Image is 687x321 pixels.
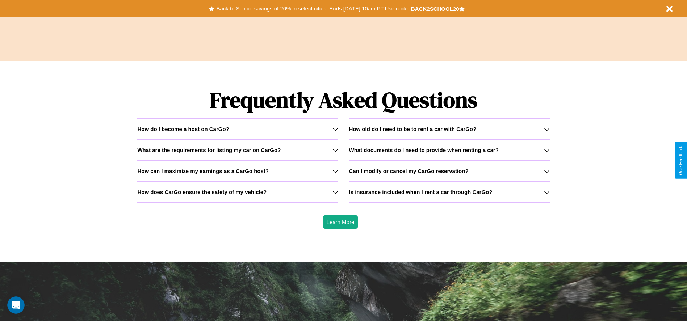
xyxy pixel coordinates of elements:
[137,189,267,195] h3: How does CarGo ensure the safety of my vehicle?
[7,296,25,314] iframe: Intercom live chat
[349,168,469,174] h3: Can I modify or cancel my CarGo reservation?
[137,126,229,132] h3: How do I become a host on CarGo?
[137,168,269,174] h3: How can I maximize my earnings as a CarGo host?
[349,126,477,132] h3: How old do I need to be to rent a car with CarGo?
[137,81,549,118] h1: Frequently Asked Questions
[214,4,411,14] button: Back to School savings of 20% in select cities! Ends [DATE] 10am PT.Use code:
[349,189,493,195] h3: Is insurance included when I rent a car through CarGo?
[678,146,683,175] div: Give Feedback
[411,6,459,12] b: BACK2SCHOOL20
[137,147,281,153] h3: What are the requirements for listing my car on CarGo?
[323,215,358,229] button: Learn More
[349,147,499,153] h3: What documents do I need to provide when renting a car?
